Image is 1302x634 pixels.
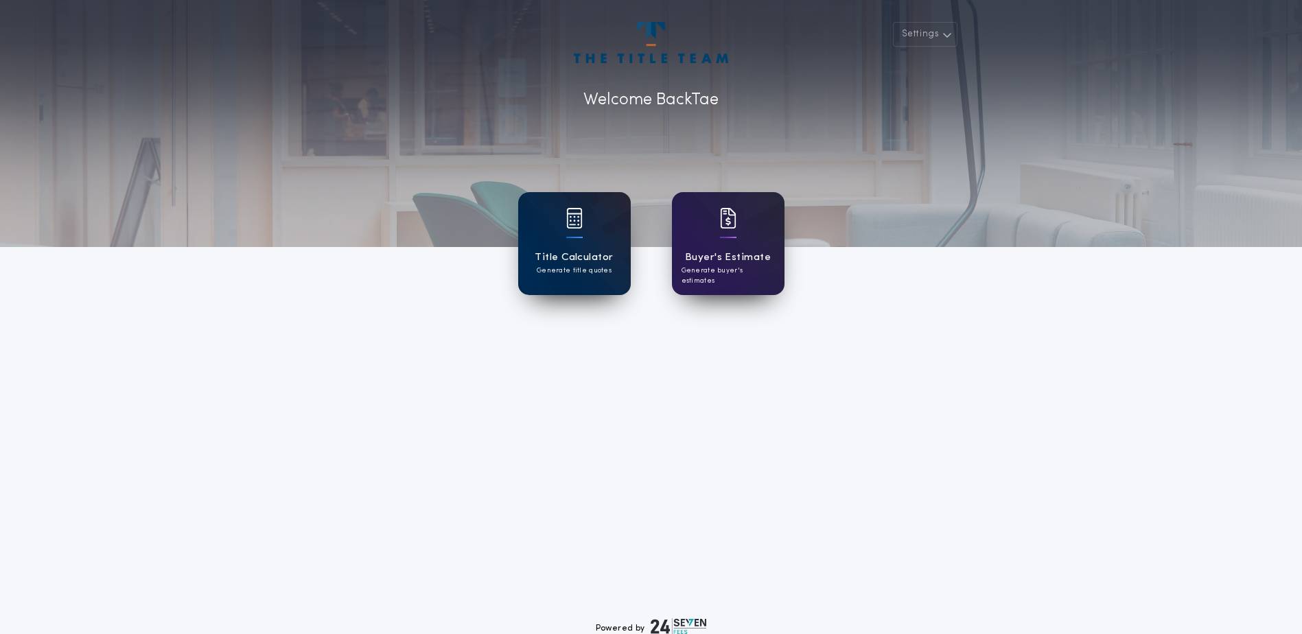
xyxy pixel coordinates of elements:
[685,250,771,266] h1: Buyer's Estimate
[720,208,736,228] img: card icon
[535,250,613,266] h1: Title Calculator
[518,192,631,295] a: card iconTitle CalculatorGenerate title quotes
[574,22,728,63] img: account-logo
[672,192,784,295] a: card iconBuyer's EstimateGenerate buyer's estimates
[893,22,957,47] button: Settings
[682,266,775,286] p: Generate buyer's estimates
[583,88,719,113] p: Welcome Back Tae
[537,266,612,276] p: Generate title quotes
[566,208,583,228] img: card icon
